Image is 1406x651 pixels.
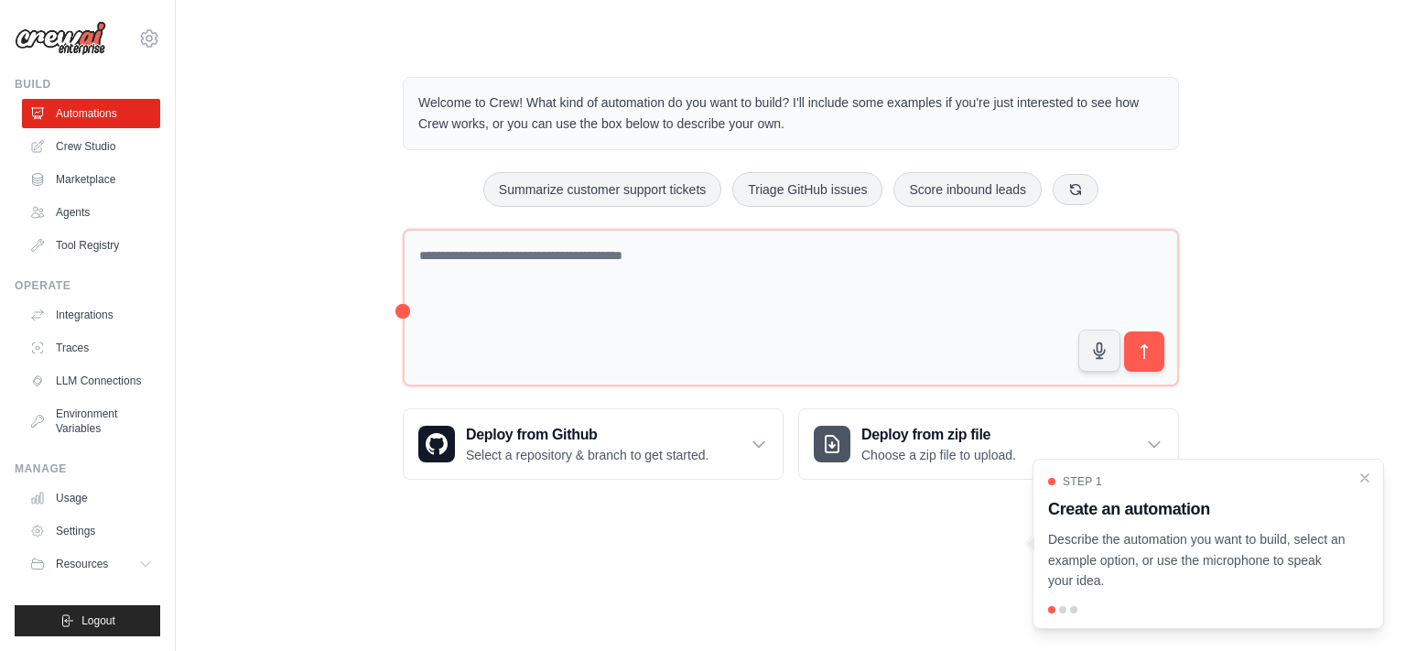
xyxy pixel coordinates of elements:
a: Marketplace [22,165,160,194]
a: Agents [22,198,160,227]
button: Summarize customer support tickets [483,172,721,207]
p: Describe the automation you want to build, select an example option, or use the microphone to spe... [1048,529,1347,591]
button: Triage GitHub issues [732,172,882,207]
p: Welcome to Crew! What kind of automation do you want to build? I'll include some examples if you'... [418,92,1163,135]
button: Resources [22,549,160,579]
a: Environment Variables [22,399,160,443]
a: Tool Registry [22,231,160,260]
a: Automations [22,99,160,128]
div: Build [15,77,160,92]
p: Select a repository & branch to get started. [466,446,708,464]
a: Traces [22,333,160,363]
a: Integrations [22,300,160,330]
h3: Create an automation [1048,496,1347,522]
a: Usage [22,483,160,513]
h3: Deploy from zip file [861,424,1016,446]
button: Score inbound leads [893,172,1042,207]
p: Choose a zip file to upload. [861,446,1016,464]
h3: Deploy from Github [466,424,708,446]
span: Logout [81,613,115,628]
span: Resources [56,557,108,571]
a: Settings [22,516,160,546]
a: LLM Connections [22,366,160,396]
button: Close walkthrough [1357,471,1372,485]
button: Logout [15,605,160,636]
a: Crew Studio [22,132,160,161]
div: Operate [15,278,160,293]
span: Step 1 [1063,474,1102,489]
img: Logo [15,21,106,56]
div: Manage [15,461,160,476]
